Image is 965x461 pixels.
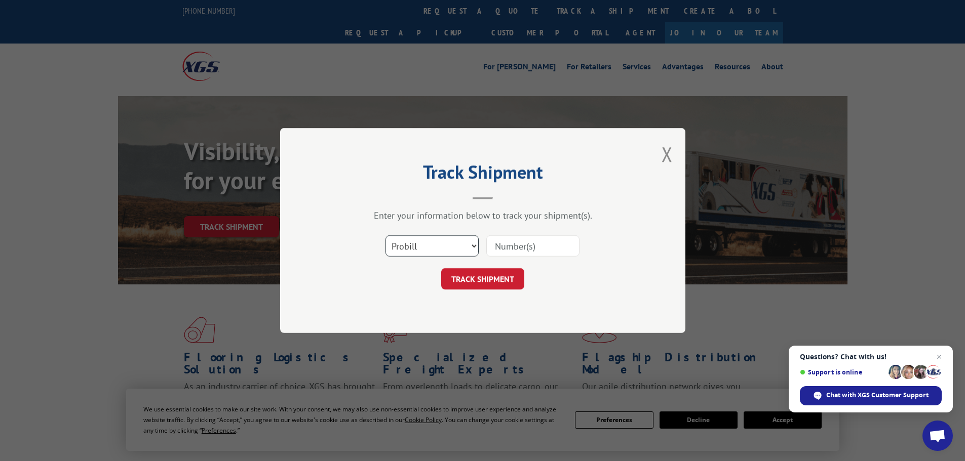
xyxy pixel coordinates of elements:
[800,353,942,361] span: Questions? Chat with us!
[933,351,945,363] span: Close chat
[331,165,635,184] h2: Track Shipment
[331,209,635,221] div: Enter your information below to track your shipment(s).
[800,386,942,405] div: Chat with XGS Customer Support
[826,391,929,400] span: Chat with XGS Customer Support
[800,368,885,376] span: Support is online
[662,141,673,167] button: Close modal
[441,268,524,289] button: TRACK SHIPMENT
[922,421,953,451] div: Open chat
[486,235,580,257] input: Number(s)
